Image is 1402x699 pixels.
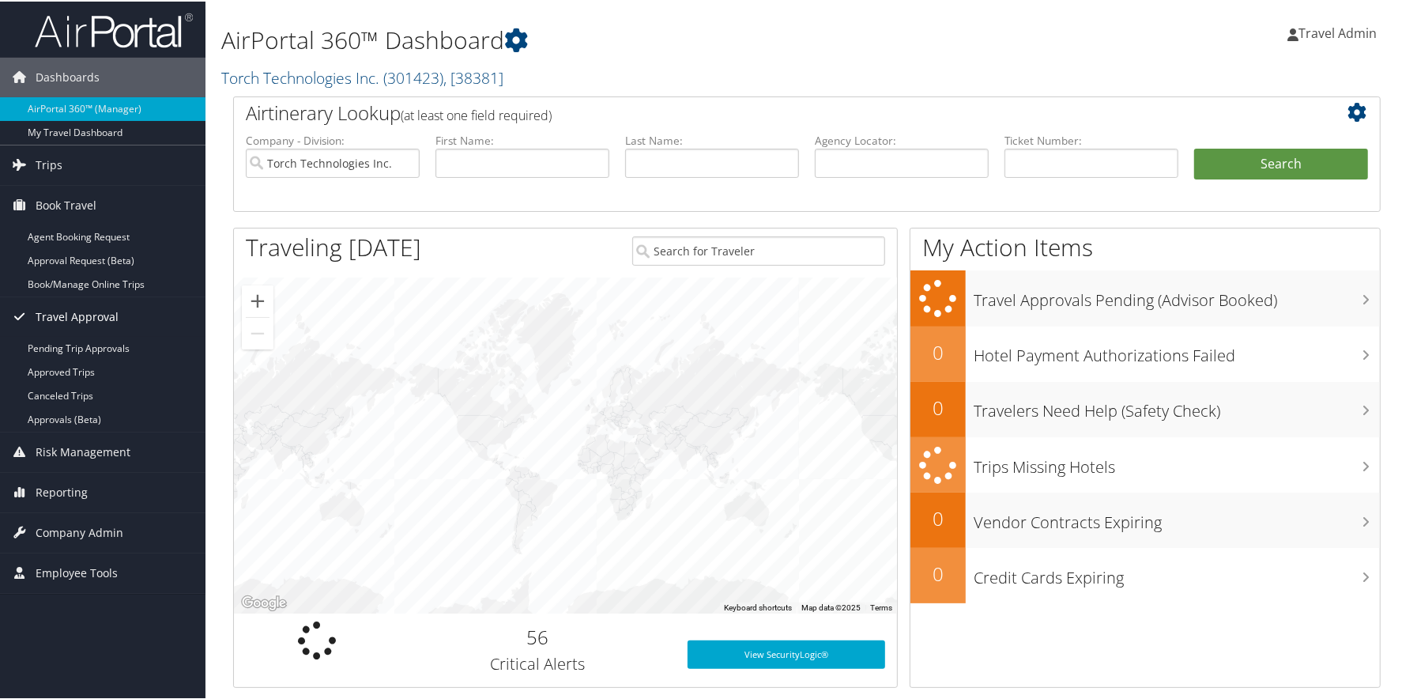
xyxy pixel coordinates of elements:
button: Zoom out [242,316,273,348]
h2: 0 [910,393,966,420]
h3: Hotel Payment Authorizations Failed [974,335,1380,365]
h2: 0 [910,504,966,531]
h3: Credit Cards Expiring [974,557,1380,588]
h1: Traveling [DATE] [246,229,421,263]
h3: Trips Missing Hotels [974,447,1380,477]
h3: Vendor Contracts Expiring [974,502,1380,532]
span: Travel Approval [36,296,119,335]
label: Ticket Number: [1004,131,1178,147]
h3: Travel Approvals Pending (Advisor Booked) [974,280,1380,310]
a: 0Travelers Need Help (Safety Check) [910,380,1380,436]
label: First Name: [435,131,609,147]
h2: 0 [910,559,966,586]
span: ( 301423 ) [383,66,443,87]
input: Search for Traveler [632,235,884,264]
label: Agency Locator: [815,131,989,147]
span: Travel Admin [1298,23,1377,40]
a: Open this area in Google Maps (opens a new window) [238,591,290,612]
label: Last Name: [625,131,799,147]
label: Company - Division: [246,131,420,147]
span: Risk Management [36,431,130,470]
span: , [ 38381 ] [443,66,503,87]
h2: 0 [910,338,966,365]
button: Keyboard shortcuts [724,601,792,612]
h2: Airtinerary Lookup [246,98,1272,125]
span: Dashboards [36,56,100,96]
a: Travel Approvals Pending (Advisor Booked) [910,269,1380,325]
a: Trips Missing Hotels [910,436,1380,492]
a: View SecurityLogic® [688,639,885,667]
button: Zoom in [242,284,273,315]
a: Torch Technologies Inc. [221,66,503,87]
h1: My Action Items [910,229,1380,263]
span: Company Admin [36,512,123,551]
span: Reporting [36,471,88,511]
h3: Travelers Need Help (Safety Check) [974,391,1380,421]
img: airportal-logo.png [35,10,193,47]
span: Employee Tools [36,552,118,591]
span: Map data ©2025 [801,602,861,610]
h1: AirPortal 360™ Dashboard [221,22,1002,55]
a: 0Vendor Contracts Expiring [910,491,1380,546]
a: Travel Admin [1287,8,1393,55]
h2: 56 [412,622,664,649]
img: Google [238,591,290,612]
span: Book Travel [36,184,96,224]
h3: Critical Alerts [412,652,664,674]
span: (at least one field required) [401,105,552,123]
a: Terms (opens in new tab) [870,602,892,610]
a: 0Credit Cards Expiring [910,546,1380,602]
a: 0Hotel Payment Authorizations Failed [910,325,1380,380]
span: Trips [36,144,62,183]
button: Search [1194,147,1368,179]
